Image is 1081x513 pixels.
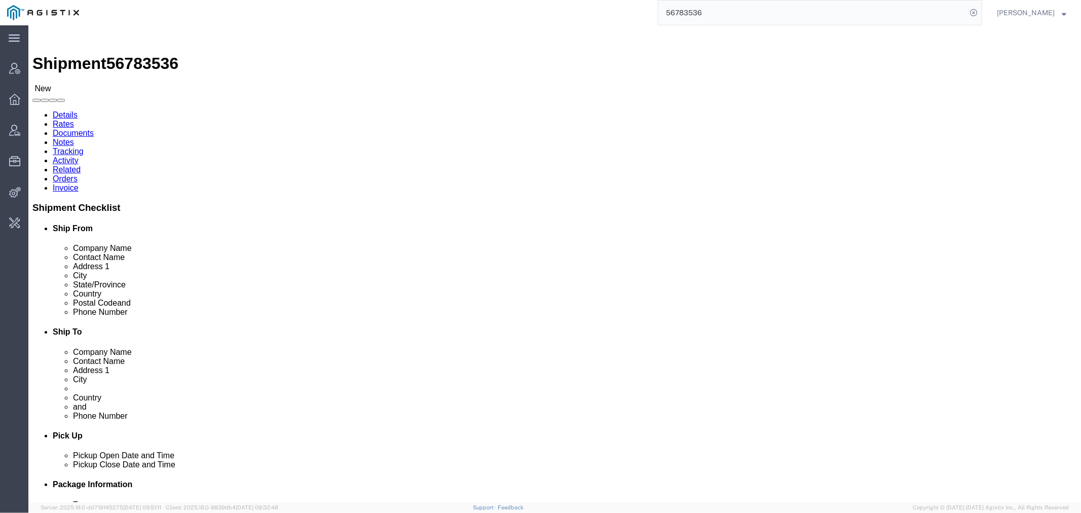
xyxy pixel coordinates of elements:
[123,504,161,510] span: [DATE] 09:51:11
[7,5,79,20] img: logo
[997,7,1055,18] span: Carrie Virgilio
[28,25,1081,502] iframe: FS Legacy Container
[236,504,278,510] span: [DATE] 09:32:48
[473,504,498,510] a: Support
[41,504,161,510] span: Server: 2025.18.0-dd719145275
[996,7,1067,19] button: [PERSON_NAME]
[658,1,966,25] input: Search for shipment number, reference number
[913,503,1069,512] span: Copyright © [DATE]-[DATE] Agistix Inc., All Rights Reserved
[498,504,524,510] a: Feedback
[166,504,278,510] span: Client: 2025.18.0-9839db4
